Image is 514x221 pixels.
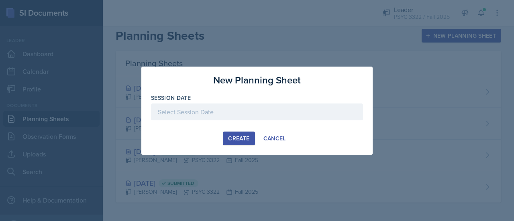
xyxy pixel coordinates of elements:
[263,135,286,142] div: Cancel
[258,132,291,145] button: Cancel
[151,94,191,102] label: Session Date
[228,135,249,142] div: Create
[223,132,255,145] button: Create
[213,73,301,87] h3: New Planning Sheet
